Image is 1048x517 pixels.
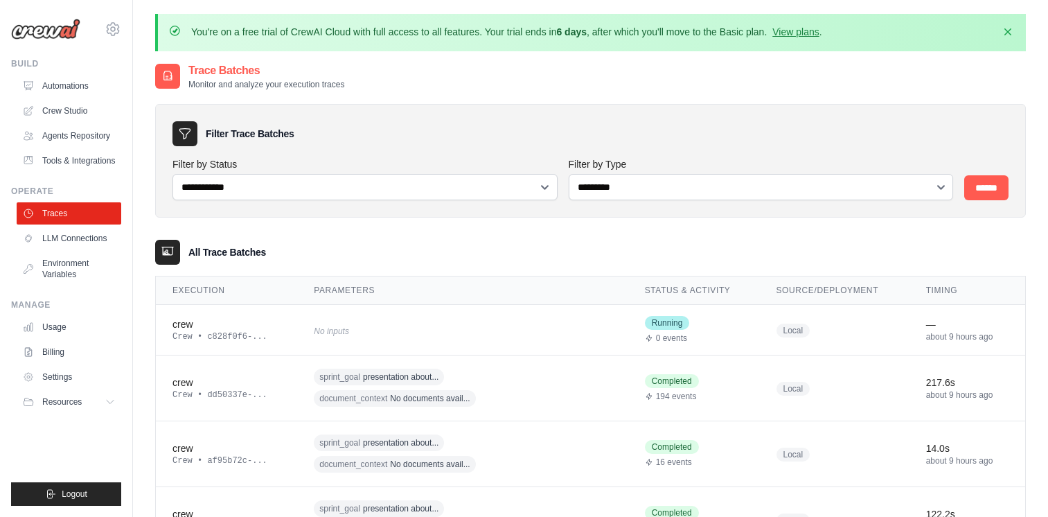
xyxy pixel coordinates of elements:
button: Resources [17,391,121,413]
th: Status & Activity [628,277,760,305]
span: Running [645,316,690,330]
span: No documents avail... [390,393,470,404]
div: Crew • dd50337e-... [172,389,281,401]
div: Manage [11,299,121,310]
span: Local [776,382,810,396]
div: about 9 hours ago [926,455,1009,466]
div: sprint_goal: presentation about goats, document_context: No documents available. [314,367,580,410]
span: Completed [645,374,699,388]
th: Parameters [297,277,628,305]
span: presentation about... [363,371,438,383]
a: Environment Variables [17,252,121,286]
tr: View details for crew execution [156,421,1025,487]
span: presentation about... [363,437,438,448]
span: 0 events [656,333,687,344]
span: Completed [645,440,699,454]
div: Operate [11,186,121,197]
tr: View details for crew execution [156,305,1025,356]
a: Usage [17,316,121,338]
tr: View details for crew execution [156,356,1025,421]
a: LLM Connections [17,227,121,249]
a: Settings [17,366,121,388]
span: presentation about... [363,503,438,514]
h3: All Trace Batches [188,245,266,259]
span: No inputs [314,326,349,336]
div: — [926,317,1009,331]
div: Build [11,58,121,69]
div: Crew • c828f0f6-... [172,331,281,342]
span: Logout [62,489,87,500]
a: Tools & Integrations [17,150,121,172]
span: sprint_goal [319,371,360,383]
h2: Trace Batches [188,62,344,79]
div: crew [172,376,281,389]
a: Automations [17,75,121,97]
a: Agents Repository [17,125,121,147]
label: Filter by Type [569,157,954,171]
th: Timing [909,277,1025,305]
a: Billing [17,341,121,363]
div: Crew • af95b72c-... [172,455,281,466]
span: Local [776,324,810,338]
th: Execution [156,277,297,305]
button: Logout [11,482,121,506]
span: sprint_goal [319,437,360,448]
div: crew [172,441,281,455]
img: Logo [11,19,80,40]
a: Traces [17,202,121,225]
h3: Filter Trace Batches [206,127,294,141]
a: Crew Studio [17,100,121,122]
label: Filter by Status [172,157,558,171]
a: View plans [772,26,819,37]
p: Monitor and analyze your execution traces [188,79,344,90]
div: about 9 hours ago [926,331,1009,342]
span: document_context [319,459,387,470]
div: sprint_goal: presentation about goats, document_context: No documents available. [314,432,580,475]
div: 217.6s [926,376,1009,389]
div: crew [172,317,281,331]
iframe: Chat Widget [979,450,1048,517]
div: No inputs [314,321,580,340]
span: Resources [42,396,82,408]
span: Local [776,448,810,462]
div: 14.0s [926,441,1009,455]
span: document_context [319,393,387,404]
th: Source/Deployment [760,277,909,305]
span: 194 events [656,391,697,402]
strong: 6 days [556,26,587,37]
span: No documents avail... [390,459,470,470]
span: sprint_goal [319,503,360,514]
span: 16 events [656,457,692,468]
div: about 9 hours ago [926,389,1009,401]
p: You're on a free trial of CrewAI Cloud with full access to all features. Your trial ends in , aft... [191,25,822,39]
